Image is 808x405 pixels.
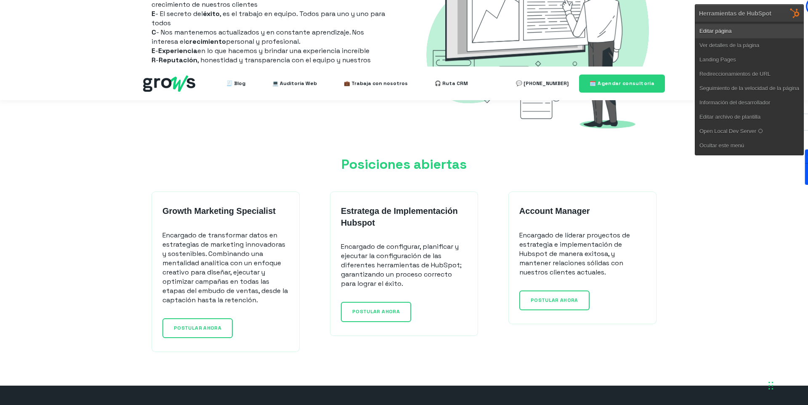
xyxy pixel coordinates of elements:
p: Encargado de líderar proyectos de estrategia e implementación de Hubspot de manera exitosa, y man... [519,231,646,277]
strong: C [151,28,156,37]
div: Herramientas de HubSpot [699,10,771,17]
strong: E [151,9,155,18]
a: Open Local Dev Server [695,124,803,139]
a: 🧾 Blog [226,75,245,92]
span: POSTULAR AHORA [174,325,221,331]
strong: Experiencia [158,46,197,55]
strong: R [151,56,156,64]
iframe: Chat Widget [656,287,808,405]
p: Encargado de transformar datos en estrategias de marketing innovadoras y sostenibles. Combinando ... [162,231,289,305]
span: Posiciones abiertas [341,156,467,173]
a: 🗓️ Agendar consultoría [579,75,665,93]
div: Arrastrar [768,373,773,398]
strong: Estratega de Implementación Hubspot [341,206,458,227]
strong: crecimiento [185,37,226,46]
span: POSTULAR AHORA [531,297,578,304]
a: 💻 Auditoría Web [272,75,317,92]
span: 🗓️ Agendar consultoría [590,80,654,87]
a: Ver detalles de la página [695,38,803,53]
a: POSTULAR AHORA [162,318,233,338]
a: Editar archivo de plantilla [695,110,803,124]
a: Seguimiento de la velocidad de la página [695,81,803,96]
a: Redireccionamientos de URL [695,67,803,81]
p: Encargado de configurar, planificar y ejecutar la configuración de las diferentes herramientas de... [341,242,467,288]
strong: Growth Marketing Specialist [162,206,276,216]
a: POSTULAR AHORA [341,302,411,322]
strong: E [151,46,155,55]
div: Herramientas de HubSpot Editar páginaVer detalles de la páginaLanding PagesRedireccionamientos de... [695,4,804,155]
img: Interruptor del menú de herramientas de HubSpot [786,4,804,22]
img: grows - hubspot [143,75,195,92]
a: 🎧 Ruta CRM [435,75,468,92]
a: 💬 [PHONE_NUMBER] [516,75,569,92]
strong: éxito [203,9,220,18]
a: POSTULAR AHORA [519,290,590,310]
a: 💼 Trabaja con nosotros [344,75,408,92]
a: Editar página [695,24,803,38]
div: Widget de chat [656,287,808,405]
a: Información del desarrollador [695,96,803,110]
span: POSTULAR AHORA [352,308,400,315]
a: Landing Pages [695,53,803,67]
strong: Reputación [159,56,197,64]
a: Ocultar este menú [695,139,803,153]
strong: Account Manager [519,206,590,216]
